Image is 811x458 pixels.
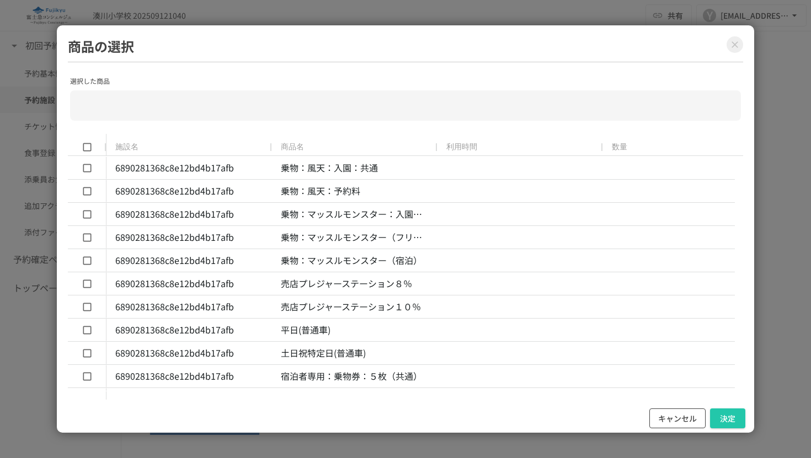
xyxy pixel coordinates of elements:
p: 乗物：風天：予約料 [281,184,430,198]
p: 売店プレジャーステーション８％ [281,277,430,291]
p: 6890281368c8e12bd4b17afb [115,254,264,268]
p: 6890281368c8e12bd4b17afb [115,207,264,222]
p: 乗物：マッスルモンスター（宿泊） [281,254,430,268]
p: 6890281368c8e12bd4b17afb [115,300,264,314]
p: 宿泊者専用：乗物券：５枚（共通） [281,369,430,384]
span: 数量 [612,142,627,152]
p: 土日祝特定日(普通車) [281,346,430,360]
p: 6890281368c8e12bd4b17afb [115,277,264,291]
span: 利用時間 [446,142,477,152]
p: 乗物：マッスルモンスター：入園：共通 [281,207,430,222]
p: 6890281368c8e12bd4b17afb [115,184,264,198]
button: Close modal [727,36,743,53]
p: 6890281368c8e12bd4b17afb [115,230,264,245]
span: 施設名 [115,142,138,152]
p: 選択した商品 [70,76,741,86]
p: 6890281368c8e12bd4b17afb [115,346,264,360]
p: 6890281368c8e12bd4b17afb [115,161,264,175]
span: 商品名 [281,142,304,152]
p: 売店プレジャーステーション１０％ [281,300,430,314]
p: 乗物：マッスルモンスター（フリーパス購入） [281,230,430,245]
p: 6890281368c8e12bd4b17afb [115,323,264,337]
p: 6890281368c8e12bd4b17afb [115,369,264,384]
h2: 商品の選択 [68,36,743,62]
p: 平日(普通車) [281,323,430,337]
button: 決定 [710,408,745,429]
p: 乗物：風天：入園：共通 [281,161,430,175]
button: キャンセル [649,408,706,429]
